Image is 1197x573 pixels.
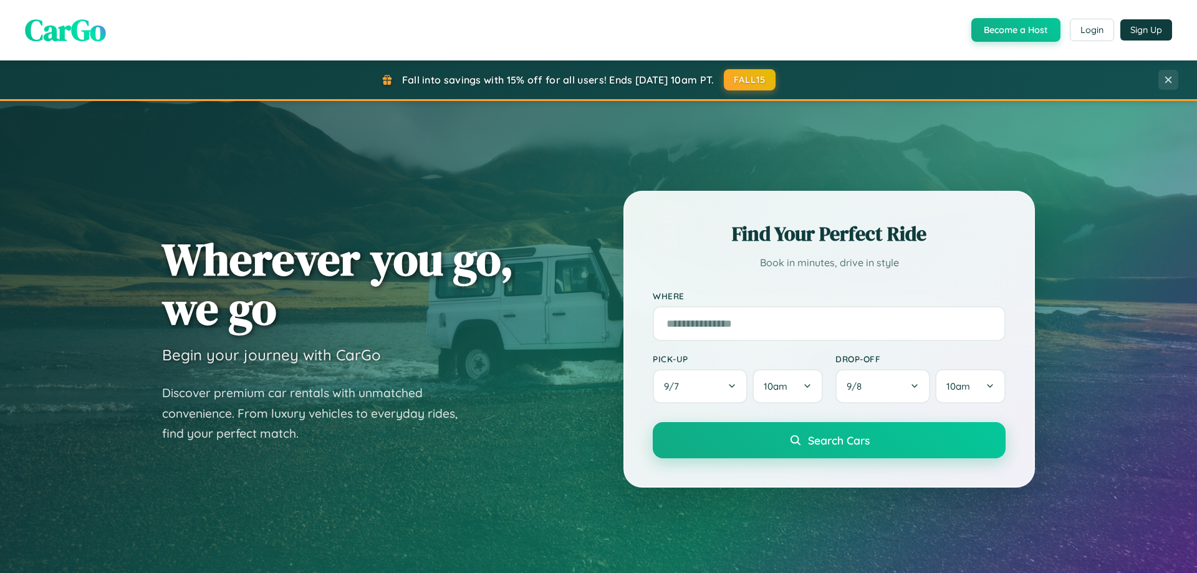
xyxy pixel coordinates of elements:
[724,69,776,90] button: FALL15
[835,354,1006,364] label: Drop-off
[946,380,970,392] span: 10am
[1070,19,1114,41] button: Login
[835,369,930,403] button: 9/8
[653,291,1006,301] label: Where
[25,9,106,51] span: CarGo
[653,220,1006,248] h2: Find Your Perfect Ride
[653,254,1006,272] p: Book in minutes, drive in style
[402,74,714,86] span: Fall into savings with 15% off for all users! Ends [DATE] 10am PT.
[664,380,685,392] span: 9 / 7
[1120,19,1172,41] button: Sign Up
[935,369,1006,403] button: 10am
[162,345,381,364] h3: Begin your journey with CarGo
[752,369,823,403] button: 10am
[162,234,514,333] h1: Wherever you go, we go
[162,383,474,444] p: Discover premium car rentals with unmatched convenience. From luxury vehicles to everyday rides, ...
[653,354,823,364] label: Pick-up
[971,18,1060,42] button: Become a Host
[764,380,787,392] span: 10am
[653,422,1006,458] button: Search Cars
[847,380,868,392] span: 9 / 8
[808,433,870,447] span: Search Cars
[653,369,748,403] button: 9/7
